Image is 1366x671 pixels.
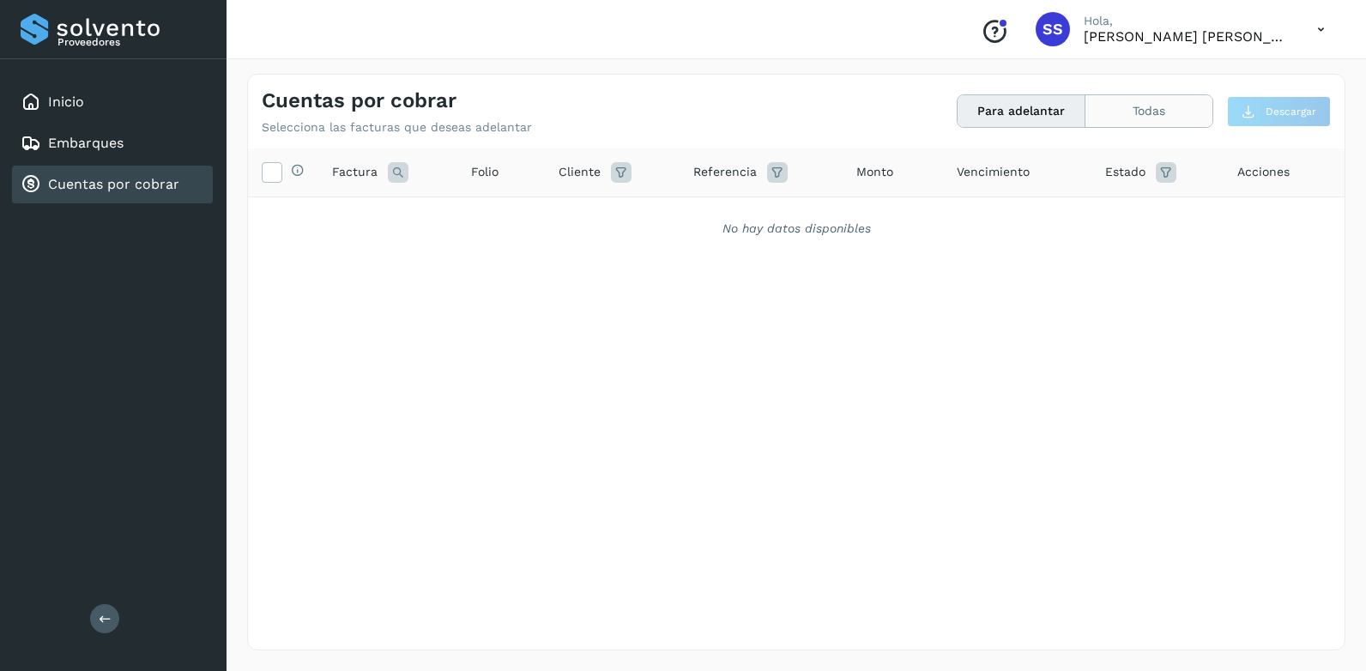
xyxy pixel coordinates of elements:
h4: Cuentas por cobrar [262,88,456,113]
div: No hay datos disponibles [270,220,1322,238]
p: SOCORRO SILVIA NAVARRO ZAZUETA [1084,28,1290,45]
div: Cuentas por cobrar [12,166,213,203]
button: Descargar [1227,96,1331,127]
div: Inicio [12,83,213,121]
span: Cliente [559,163,601,181]
p: Hola, [1084,14,1290,28]
button: Para adelantar [958,95,1085,127]
span: Acciones [1237,163,1290,181]
span: Folio [471,163,499,181]
span: Factura [332,163,378,181]
p: Proveedores [57,36,206,48]
span: Referencia [693,163,757,181]
div: Embarques [12,124,213,162]
a: Cuentas por cobrar [48,176,179,192]
span: Descargar [1266,104,1316,119]
span: Monto [856,163,893,181]
button: Todas [1085,95,1212,127]
span: Estado [1105,163,1145,181]
a: Inicio [48,94,84,110]
p: Selecciona las facturas que deseas adelantar [262,120,532,135]
span: Vencimiento [957,163,1030,181]
a: Embarques [48,135,124,151]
